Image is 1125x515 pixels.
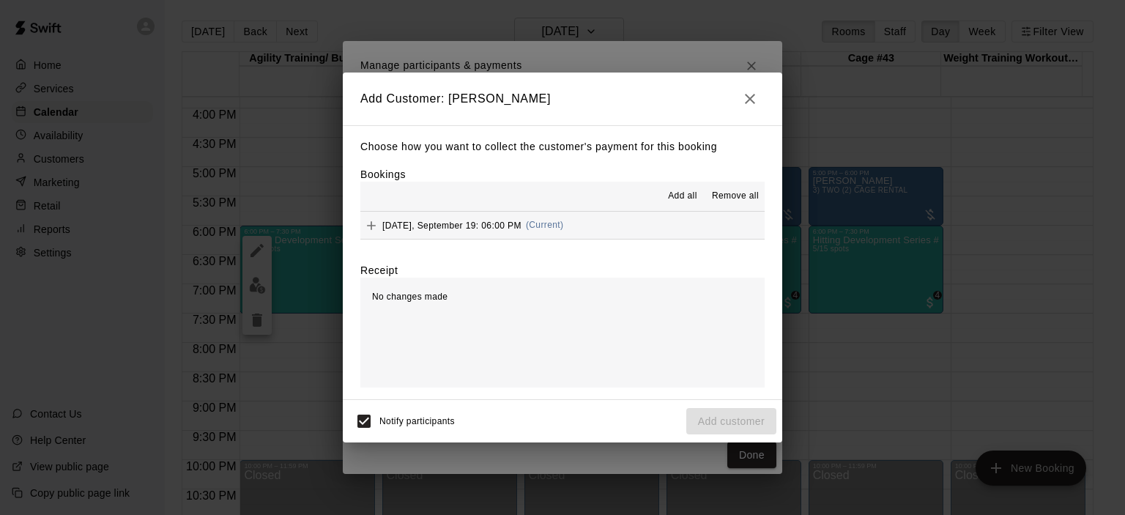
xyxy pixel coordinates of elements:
button: Remove all [706,185,765,208]
span: (Current) [526,220,564,230]
span: [DATE], September 19: 06:00 PM [382,220,521,230]
span: Add [360,219,382,230]
span: No changes made [372,292,448,302]
label: Receipt [360,263,398,278]
span: Notify participants [379,416,455,426]
button: Add[DATE], September 19: 06:00 PM(Current) [360,212,765,239]
span: Add all [668,189,697,204]
p: Choose how you want to collect the customer's payment for this booking [360,138,765,156]
button: Add all [659,185,706,208]
span: Remove all [712,189,759,204]
h2: Add Customer: [PERSON_NAME] [343,73,782,125]
label: Bookings [360,168,406,180]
